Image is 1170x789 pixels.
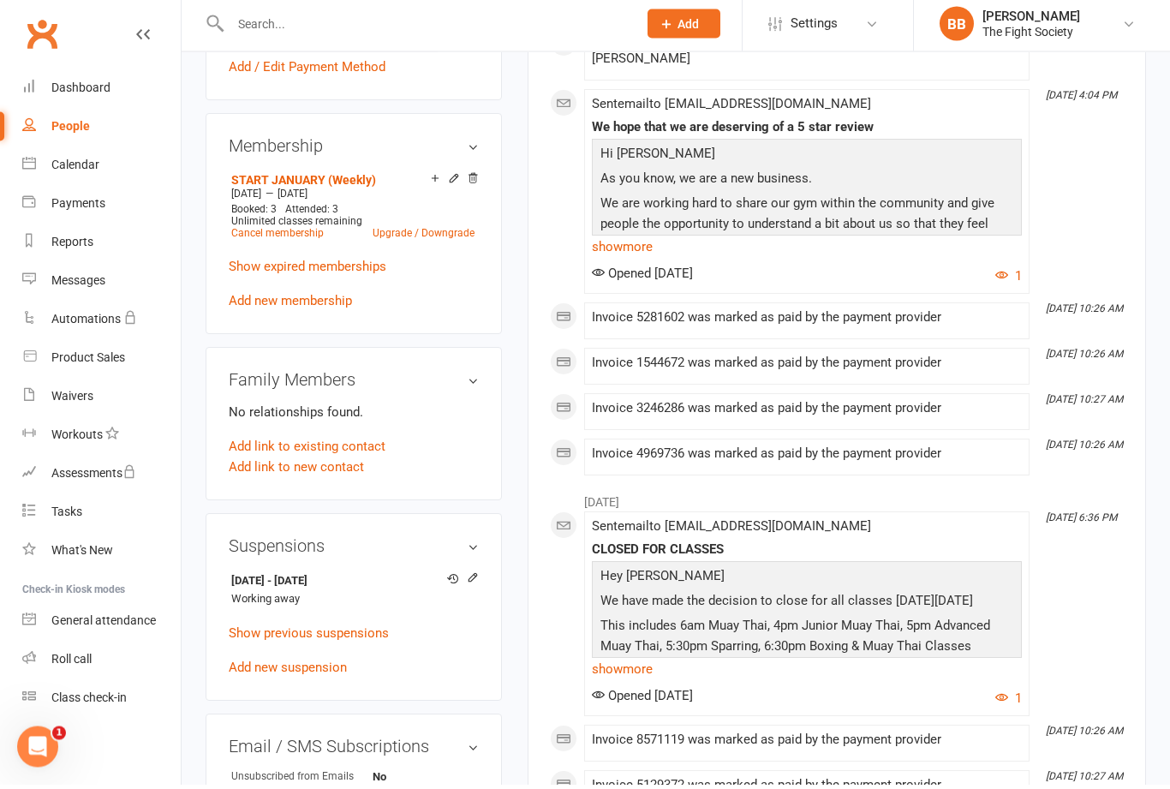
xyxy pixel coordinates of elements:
p: We are working hard to share our gym within the community and give people the opportunity to unde... [596,198,1018,264]
span: Settings [791,9,838,47]
h3: Membership [229,141,479,160]
a: What's New [22,535,181,574]
a: Add new suspension [229,665,347,680]
div: We hope that we are deserving of a 5 star review [592,125,1022,140]
a: Automations [22,304,181,343]
div: Roll call [51,656,92,670]
div: The Fight Society [982,28,1080,44]
a: Messages [22,266,181,304]
a: Waivers [22,381,181,420]
span: Opened [DATE] [592,693,693,708]
div: Invoice 1544672 was marked as paid by the payment provider [592,361,1022,375]
button: 1 [995,693,1022,714]
p: This includes 6am Muay Thai, 4pm Junior Muay Thai, 5pm Advanced Muay Thai, 5:30pm Sparring, 6:30p... [596,620,1018,666]
a: Product Sales [22,343,181,381]
a: Show previous suspensions [229,631,389,646]
div: Workouts [51,432,103,445]
a: show more [592,240,1022,264]
i: [DATE] 10:26 AM [1046,353,1123,365]
div: Calendar [51,162,99,176]
a: General attendance kiosk mode [22,606,181,644]
a: Cancel membership [231,232,324,244]
i: [DATE] 6:36 PM [1046,517,1117,529]
p: We have made the decision to close for all classes [DATE][DATE] [596,595,1018,620]
div: Tasks [51,509,82,523]
a: Reports [22,227,181,266]
a: Class kiosk mode [22,683,181,721]
span: [DATE] [231,193,261,205]
div: Automations [51,316,121,330]
h3: Email / SMS Subscriptions [229,742,479,761]
span: Sent email to [EMAIL_ADDRESS][DOMAIN_NAME] [592,523,871,539]
strong: [DATE] - [DATE] [231,577,470,595]
div: Assessments [51,470,136,484]
p: Hi [PERSON_NAME] [596,148,1018,173]
h3: Family Members [229,375,479,394]
div: [PERSON_NAME] [982,13,1080,28]
input: Search... [225,16,625,40]
div: What's New [51,547,113,561]
a: Dashboard [22,73,181,111]
a: Clubworx [21,17,63,60]
div: Invoice 4969736 was marked as paid by the payment provider [592,451,1022,466]
h3: Suspensions [229,541,479,560]
p: As you know, we are a new business. [596,173,1018,198]
span: Booked: 3 [231,208,277,220]
div: CLOSED FOR CLASSES [592,547,1022,562]
a: People [22,111,181,150]
div: Invoice 8571119 was marked as paid by the payment provider [592,738,1022,752]
a: Roll call [22,644,181,683]
div: Invoice 3246286 was marked as paid by the payment provider [592,406,1022,421]
a: Show expired memberships [229,264,386,279]
div: Product Sales [51,355,125,368]
span: Unlimited classes remaining [231,220,362,232]
a: Add new membership [229,298,352,314]
i: [DATE] 10:26 AM [1046,308,1123,320]
p: Hey [PERSON_NAME] [596,571,1018,595]
div: Dashboard [51,85,110,99]
button: Add [648,14,720,43]
div: Messages [51,278,105,291]
i: [DATE] 10:27 AM [1046,775,1123,787]
a: show more [592,662,1022,686]
div: Payments [51,200,105,214]
a: Add link to new contact [229,462,364,482]
a: START JANUARY (Weekly) [231,178,376,192]
span: Add [678,21,699,35]
li: Working away [229,573,479,615]
div: General attendance [51,618,156,631]
a: Workouts [22,420,181,458]
div: Waivers [51,393,93,407]
a: Calendar [22,150,181,188]
div: Class check-in [51,695,127,708]
a: Assessments [22,458,181,497]
i: [DATE] 10:27 AM [1046,398,1123,410]
i: [DATE] 10:26 AM [1046,730,1123,742]
iframe: Intercom live chat [17,731,58,772]
button: 1 [995,271,1022,291]
i: [DATE] 4:04 PM [1046,94,1117,106]
div: Invoice 5281602 was marked as paid by the payment provider [592,315,1022,330]
div: — [227,192,479,206]
strong: No [373,775,471,788]
div: People [51,123,90,137]
a: Add link to existing contact [229,441,385,462]
div: BB [940,11,974,45]
span: [DATE] [278,193,307,205]
li: [DATE] [550,489,1124,517]
i: [DATE] 10:26 AM [1046,444,1123,456]
a: Tasks [22,497,181,535]
p: No relationships found. [229,407,479,427]
a: Upgrade / Downgrade [373,232,475,244]
a: Payments [22,188,181,227]
span: Sent email to [EMAIL_ADDRESS][DOMAIN_NAME] [592,101,871,117]
span: Attended: 3 [285,208,338,220]
a: Add / Edit Payment Method [229,62,385,82]
div: Reports [51,239,93,253]
span: Opened [DATE] [592,271,693,286]
span: 1 [52,731,66,744]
